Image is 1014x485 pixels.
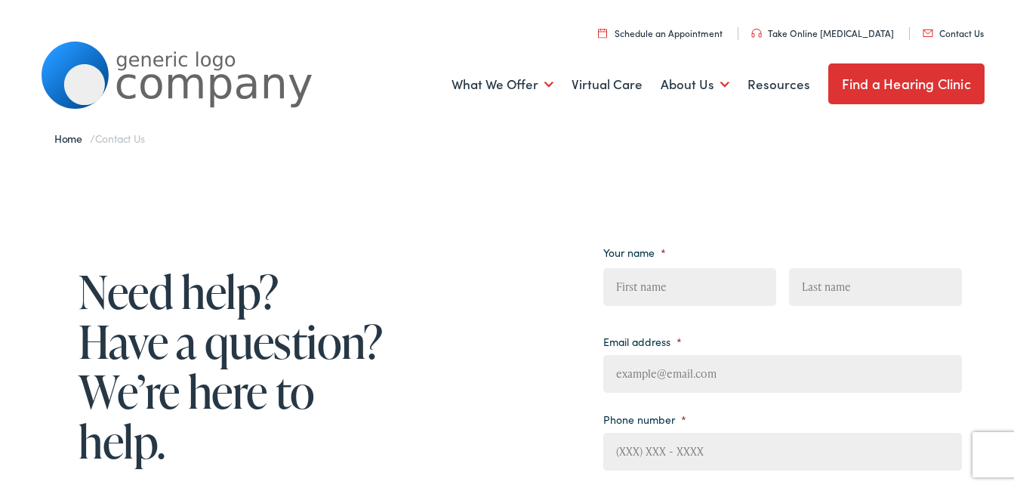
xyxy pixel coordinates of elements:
a: Take Online [MEDICAL_DATA] [751,23,894,36]
a: Schedule an Appointment [598,23,723,36]
span: / [54,128,145,143]
a: What We Offer [452,54,553,110]
input: (XXX) XXX - XXXX [603,430,963,468]
img: utility icon [923,26,933,34]
a: Find a Hearing Clinic [828,60,985,101]
input: Last name [789,265,962,303]
span: Contact Us [95,128,145,143]
a: About Us [661,54,729,110]
label: Phone number [603,409,686,423]
h1: Need help? Have a question? We’re here to help. [79,264,388,463]
input: First name [603,265,776,303]
img: utility icon [598,25,607,35]
input: example@email.com [603,352,963,390]
label: Email address [603,332,682,345]
img: utility icon [751,26,762,35]
label: Your name [603,242,666,256]
a: Virtual Care [572,54,643,110]
a: Resources [747,54,810,110]
a: Home [54,128,90,143]
a: Contact Us [923,23,984,36]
